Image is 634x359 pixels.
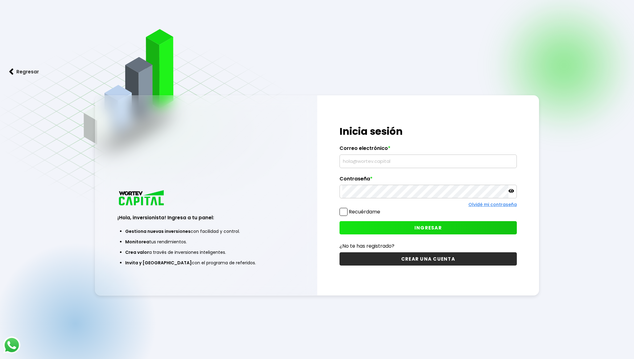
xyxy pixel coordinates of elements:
span: Invita y [GEOGRAPHIC_DATA] [125,260,192,266]
p: ¿No te has registrado? [340,242,517,250]
h3: ¡Hola, inversionista! Ingresa a tu panel: [117,214,295,221]
li: con el programa de referidos. [125,258,287,268]
li: con facilidad y control. [125,226,287,237]
img: logo_wortev_capital [117,189,166,208]
label: Correo electrónico [340,145,517,155]
label: Recuérdame [349,208,380,215]
a: Olvidé mi contraseña [468,201,517,208]
button: CREAR UNA CUENTA [340,252,517,266]
img: logos_whatsapp-icon.242b2217.svg [3,336,20,354]
button: INGRESAR [340,221,517,234]
li: a través de inversiones inteligentes. [125,247,287,258]
span: INGRESAR [414,225,442,231]
span: Gestiona nuevas inversiones [125,228,191,234]
input: hola@wortev.capital [342,155,514,168]
li: tus rendimientos. [125,237,287,247]
a: ¿No te has registrado?CREAR UNA CUENTA [340,242,517,266]
h1: Inicia sesión [340,124,517,139]
img: flecha izquierda [9,68,14,75]
span: Monitorea [125,239,149,245]
span: Crea valor [125,249,149,255]
label: Contraseña [340,176,517,185]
